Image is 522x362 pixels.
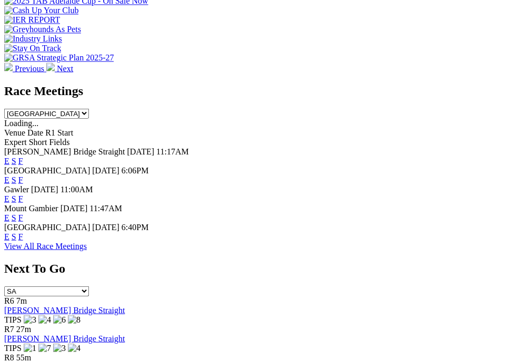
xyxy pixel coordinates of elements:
span: [DATE] [31,185,58,194]
span: Gawler [4,185,29,194]
a: View All Race Meetings [4,242,87,251]
span: R1 Start [45,128,73,137]
h2: Next To Go [4,262,518,276]
span: [DATE] [61,204,88,213]
a: S [12,157,16,166]
a: S [12,194,16,203]
span: 6:40PM [122,223,149,232]
span: 11:00AM [61,185,93,194]
a: E [4,232,9,241]
img: GRSA Strategic Plan 2025-27 [4,54,114,63]
h2: Race Meetings [4,84,518,98]
span: R6 [4,296,14,305]
a: F [18,232,23,241]
img: IER REPORT [4,16,60,25]
span: 55m [16,353,31,362]
img: chevron-left-pager-white.svg [4,63,13,71]
a: E [4,157,9,166]
span: Expert [4,138,27,147]
img: 6 [53,315,66,325]
a: S [12,232,16,241]
span: Previous [15,64,44,73]
span: R8 [4,353,14,362]
span: R7 [4,325,14,334]
a: E [4,175,9,184]
img: 4 [68,344,81,353]
a: [PERSON_NAME] Bridge Straight [4,306,125,315]
span: Loading... [4,119,38,128]
a: S [12,175,16,184]
a: S [12,213,16,222]
a: F [18,213,23,222]
span: Venue [4,128,25,137]
a: F [18,157,23,166]
span: [GEOGRAPHIC_DATA] [4,166,90,175]
img: chevron-right-pager-white.svg [46,63,55,71]
span: [DATE] [92,166,119,175]
span: Short [29,138,47,147]
span: Mount Gambier [4,204,58,213]
span: TIPS [4,315,22,324]
img: 3 [53,344,66,353]
span: Date [27,128,43,137]
span: [DATE] [92,223,119,232]
a: Previous [4,64,46,73]
img: Greyhounds As Pets [4,25,81,35]
span: [GEOGRAPHIC_DATA] [4,223,90,232]
img: Stay On Track [4,44,61,54]
a: E [4,213,9,222]
img: 1 [24,344,36,353]
span: Next [57,64,73,73]
a: Next [46,64,73,73]
a: E [4,194,9,203]
img: 3 [24,315,36,325]
span: TIPS [4,344,22,353]
img: 7 [38,344,51,353]
span: 7m [16,296,27,305]
span: 11:47AM [89,204,122,213]
span: [PERSON_NAME] Bridge Straight [4,147,125,156]
img: 4 [38,315,51,325]
span: 11:17AM [156,147,189,156]
img: Cash Up Your Club [4,6,78,16]
a: [PERSON_NAME] Bridge Straight [4,334,125,343]
img: 8 [68,315,81,325]
img: Industry Links [4,35,62,44]
span: Fields [49,138,69,147]
span: [DATE] [127,147,154,156]
span: 6:06PM [122,166,149,175]
a: F [18,175,23,184]
a: F [18,194,23,203]
span: 27m [16,325,31,334]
